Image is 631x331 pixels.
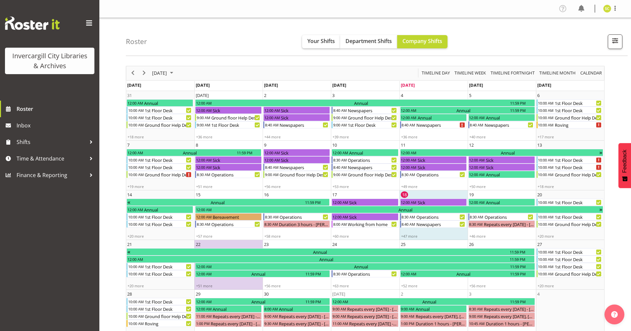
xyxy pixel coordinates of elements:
[536,141,604,190] td: Saturday, September 13, 2025
[331,134,399,139] div: +39 more
[538,121,554,128] div: 10:00 AM
[128,171,144,178] div: 10:00 AM
[332,220,398,228] div: Working from home Begin From Wednesday, September 17, 2025 at 8:00:00 AM GMT+12:00 Ends At Wednes...
[127,107,193,114] div: 1st Floor Desk Begin From Sunday, August 31, 2025 at 10:00:00 AM GMT+12:00 Ends At Sunday, August...
[333,107,347,114] div: 8:40 AM
[468,171,535,178] div: Annual Begin From Friday, September 12, 2025 at 12:00:00 AM GMT+12:00 Ends At Friday, September 1...
[127,66,138,80] div: previous period
[348,213,398,220] div: Sick
[195,213,262,220] div: Bereavement Begin From Monday, September 15, 2025 at 12:00:00 AM GMT+12:00 Ends At Monday, Septem...
[17,170,86,180] span: Finance & Reporting
[416,121,466,128] div: Newspapers
[538,199,554,206] div: 10:00 AM
[400,171,467,178] div: Operations Begin From Thursday, September 11, 2025 at 8:30:00 AM GMT+12:00 Ends At Thursday, Sept...
[347,121,398,128] div: 1st Floor Desk
[400,184,467,189] div: +49 more
[332,199,398,206] div: Sick Begin From Wednesday, September 17, 2025 at 12:00:00 AM GMT+12:00 Ends At Wednesday, Septemb...
[195,99,535,107] div: Annual Begin From Monday, September 1, 2025 at 12:00:00 AM GMT+12:00 Ends At Friday, September 5,...
[127,220,193,228] div: 1st Floor Desk Begin From Sunday, September 14, 2025 at 10:00:00 AM GMT+12:00 Ends At Sunday, Sep...
[127,99,193,107] div: Annual Begin From Sunday, August 31, 2025 at 12:00:00 AM GMT+12:00 Ends At Sunday, August 31, 202...
[400,134,467,139] div: +36 more
[333,171,347,178] div: 9:00 AM
[263,213,330,220] div: Operations Begin From Tuesday, September 16, 2025 at 8:30:00 AM GMT+12:00 Ends At Tuesday, Septem...
[538,249,554,255] div: 10:00 AM
[608,34,622,49] button: Filter Shifts
[469,221,483,227] div: 8:30 AM
[537,199,603,206] div: 1st Floor Desk Begin From Saturday, September 20, 2025 at 10:00:00 AM GMT+12:00 Ends At Saturday,...
[280,107,330,114] div: Sick
[263,184,331,189] div: +56 more
[400,164,417,170] div: 12:00 AM
[469,114,485,121] div: 12:00 AM
[307,37,335,45] span: Your Shifts
[539,69,576,77] span: Timeline Month
[538,114,554,121] div: 10:00 AM
[143,256,509,262] div: Annual
[536,184,604,189] div: +18 more
[399,190,468,240] td: Thursday, September 18, 2025
[416,213,466,220] div: Operations
[17,137,86,147] span: Shifts
[603,5,611,13] img: samuel-carter11687.jpg
[345,37,392,45] span: Department Shifts
[331,91,399,141] td: Wednesday, September 3, 2025
[468,156,535,164] div: Sick Begin From Friday, September 12, 2025 at 12:00:00 AM GMT+12:00 Ends At Friday, September 12,...
[401,221,416,227] div: 8:40 AM
[195,157,212,163] div: 12:00 AM
[537,256,603,263] div: 1st Floor Desk Begin From Saturday, September 27, 2025 at 10:00:00 AM GMT+12:00 Ends At Saturday,...
[469,199,485,206] div: 12:00 AM
[400,157,417,163] div: 12:00 AM
[151,69,176,77] button: September 2025
[127,199,330,206] div: Annual Begin From Thursday, September 11, 2025 at 12:00:00 AM GMT+12:00 Ends At Tuesday, Septembe...
[554,213,603,220] div: 1st Floor Desk
[401,171,416,178] div: 8:30 AM
[400,199,417,206] div: 12:00 AM
[264,114,280,121] div: 12:00 AM
[144,121,193,128] div: Ground floor Help Desk
[537,114,603,121] div: Ground floor Help Desk Begin From Saturday, September 6, 2025 at 10:00:00 AM GMT+12:00 Ends At Sa...
[150,66,177,80] div: September 2025
[127,206,143,213] div: 12:00 AM
[399,240,468,290] td: Thursday, September 25, 2025
[340,35,397,48] button: Department Shifts
[196,114,211,121] div: 9:00 AM
[263,171,330,178] div: Ground floor Help Desk Begin From Tuesday, September 9, 2025 at 9:00:00 AM GMT+12:00 Ends At Tues...
[143,149,236,156] div: Annual
[417,149,599,156] div: Annual
[580,69,603,77] span: calendar
[397,35,447,48] button: Company Shifts
[417,114,466,121] div: Annual
[400,107,417,114] div: 12:00 AM
[537,121,603,128] div: Roving Begin From Saturday, September 6, 2025 at 10:00:00 AM GMT+12:00 Ends At Saturday, Septembe...
[12,51,88,71] div: Invercargill City Libraries & Archives
[144,114,193,121] div: 1st Floor Desk
[469,121,484,128] div: 8:40 AM
[417,157,466,163] div: Sick
[195,100,212,106] div: 12:00 AM
[264,164,279,170] div: 8:40 AM
[332,156,398,164] div: Operations Begin From Wednesday, September 10, 2025 at 8:30:00 AM GMT+12:00 Ends At Wednesday, Se...
[211,221,261,227] div: Operations
[468,213,535,220] div: Operations Begin From Friday, September 19, 2025 at 8:30:00 AM GMT+12:00 Ends At Friday, Septembe...
[127,248,535,256] div: Annual Begin From Monday, September 15, 2025 at 12:00:00 AM GMT+12:00 Ends At Friday, September 2...
[537,171,603,178] div: Ground floor Help Desk Begin From Saturday, September 13, 2025 at 10:00:00 AM GMT+12:00 Ends At S...
[195,213,212,220] div: 12:00 AM
[468,134,536,139] div: +40 more
[194,240,263,290] td: Monday, September 22, 2025
[400,213,467,220] div: Operations Begin From Thursday, September 18, 2025 at 8:30:00 AM GMT+12:00 Ends At Thursday, Sept...
[126,91,194,141] td: Sunday, August 31, 2025
[618,143,631,188] button: Feedback - Show survey
[264,221,278,227] div: 8:30 AM
[347,221,398,227] div: Working from home
[263,121,330,128] div: Newspapers Begin From Tuesday, September 2, 2025 at 8:40:00 AM GMT+12:00 Ends At Tuesday, Septemb...
[131,249,509,255] div: Annual
[127,114,193,121] div: 1st Floor Desk Begin From Sunday, August 31, 2025 at 10:00:00 AM GMT+12:00 Ends At Sunday, August...
[127,171,193,178] div: Ground floor Help Desk Begin From Sunday, September 7, 2025 at 10:00:00 AM GMT+12:00 Ends At Sund...
[144,157,193,163] div: 1st Floor Desk
[332,213,398,220] div: Sick Begin From Wednesday, September 17, 2025 at 12:00:00 AM GMT+12:00 Ends At Wednesday, Septemb...
[554,121,603,128] div: Roving
[537,213,603,220] div: 1st Floor Desk Begin From Saturday, September 20, 2025 at 10:00:00 AM GMT+12:00 Ends At Saturday,...
[399,91,468,141] td: Thursday, September 4, 2025
[212,213,261,220] div: Bereavement
[469,157,485,163] div: 12:00 AM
